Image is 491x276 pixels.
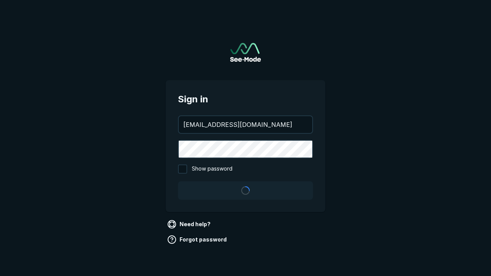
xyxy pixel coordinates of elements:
span: Show password [192,164,232,174]
input: your@email.com [179,116,312,133]
a: Forgot password [166,233,230,246]
a: Go to sign in [230,43,261,62]
a: Need help? [166,218,214,230]
span: Sign in [178,92,313,106]
img: See-Mode Logo [230,43,261,62]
